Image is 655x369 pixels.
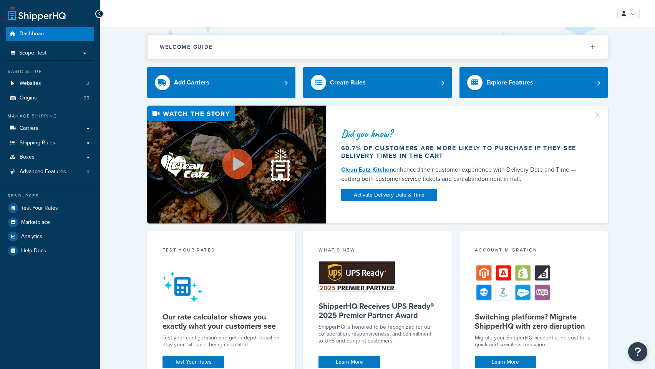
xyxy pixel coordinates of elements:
div: Create Rules [330,77,366,88]
h2: Welcome Guide [160,44,213,50]
h5: Our rate calculator shows you exactly what your customers see [163,312,280,331]
p: ShipperHQ is honored to be recognized for our collaboration, responsiveness, and commitment to UP... [318,324,436,344]
li: Origins [6,91,94,105]
a: Analytics [6,230,94,243]
div: Resources [6,193,94,199]
h5: ShipperHQ Receives UPS Ready® 2025 Premier Partner Award [318,301,436,320]
div: Test your configuration and get in-depth detail on how your rates are being calculated. [163,334,280,348]
span: Advanced Features [20,169,66,175]
div: Test your rates [163,247,280,255]
a: Websites3 [6,76,94,91]
span: 35 [84,95,89,101]
a: Origins35 [6,91,94,105]
a: Shipping Rules [6,136,94,150]
a: Test Your Rates [6,201,94,215]
h5: Switching platforms? Migrate ShipperHQ with zero disruption [475,312,593,331]
a: Test Your Rates [163,356,224,368]
li: Websites [6,76,94,91]
a: Marketplace [6,215,94,229]
li: Advanced Features [6,165,94,179]
div: What's New [318,247,436,255]
div: Explore Features [486,77,533,88]
a: Activate Delivery Date & Time [341,189,437,201]
button: Open Resource Center [628,342,647,361]
div: Account Migration [475,247,593,255]
span: 3 [86,80,89,87]
a: Learn More [318,356,380,368]
span: Analytics [21,233,42,240]
a: Help Docs [6,244,94,258]
span: Boxes [20,154,35,161]
a: Dashboard [6,27,94,41]
div: Add Carriers [174,77,209,88]
span: Shipping Rules [20,140,55,146]
div: 60.7% of customers are more likely to purchase if they see delivery times in the cart [341,144,584,160]
a: Carriers [6,121,94,136]
div: Did you know? [341,128,584,139]
span: Dashboard [20,31,46,37]
span: Test Your Rates [21,205,58,212]
span: Carriers [20,125,38,132]
span: Origins [20,95,37,101]
span: Help Docs [21,248,46,254]
div: Manage Shipping [6,113,94,119]
a: Learn More [475,356,536,368]
img: Video thumbnail [147,106,326,223]
a: Create Rules [303,67,452,98]
div: Migrate your ShipperHQ account at no cost for a quick and seamless transition. [475,334,593,348]
div: Basic Setup [6,68,94,75]
span: Websites [20,80,41,87]
a: Explore Features [459,67,608,98]
a: Advanced Features4 [6,165,94,179]
span: Scope: Test [19,50,46,56]
span: 4 [86,169,89,175]
div: enhanced their customer experience with Delivery Date and Time — cutting both customer service ti... [341,165,584,184]
a: Add Carriers [147,67,296,98]
span: Marketplace [21,219,50,226]
button: Welcome Guide [148,35,608,59]
a: Clean Eatz Kitchen [341,165,393,174]
a: Boxes [6,150,94,164]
